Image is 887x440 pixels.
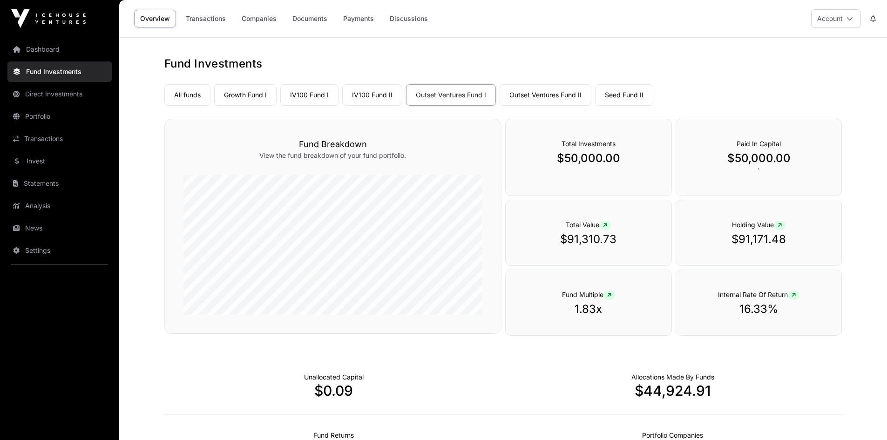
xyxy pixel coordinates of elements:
a: Settings [7,240,112,261]
p: Realised Returns from Funds [313,431,354,440]
span: Total Value [566,221,611,229]
a: Transactions [7,129,112,149]
span: Total Investments [562,140,616,148]
h1: Fund Investments [164,56,842,71]
p: Capital Deployed Into Companies [631,372,714,382]
a: IV100 Fund II [342,84,402,106]
p: View the fund breakdown of your fund portfolio. [183,151,482,160]
p: $0.09 [164,382,503,399]
p: $44,924.91 [503,382,842,399]
span: Paid In Capital [737,140,781,148]
a: Documents [286,10,333,27]
a: Discussions [384,10,434,27]
h3: Fund Breakdown [183,138,482,151]
p: $50,000.00 [695,151,823,166]
button: Account [811,9,861,28]
a: Growth Fund I [214,84,277,106]
p: $50,000.00 [524,151,653,166]
span: Fund Multiple [562,291,615,298]
a: Analysis [7,196,112,216]
a: Direct Investments [7,84,112,104]
a: Transactions [180,10,232,27]
iframe: Chat Widget [840,395,887,440]
a: Portfolio [7,106,112,127]
a: Dashboard [7,39,112,60]
p: $91,171.48 [695,232,823,247]
img: Icehouse Ventures Logo [11,9,86,28]
a: Companies [236,10,283,27]
a: Overview [134,10,176,27]
a: Statements [7,173,112,194]
a: Invest [7,151,112,171]
a: IV100 Fund I [280,84,339,106]
p: $91,310.73 [524,232,653,247]
a: All funds [164,84,210,106]
p: 1.83x [524,302,653,317]
a: Fund Investments [7,61,112,82]
span: Internal Rate Of Return [718,291,799,298]
a: News [7,218,112,238]
a: Seed Fund II [595,84,653,106]
p: 16.33% [695,302,823,317]
div: ` [676,119,842,196]
p: Number of Companies Deployed Into [642,431,703,440]
a: Outset Ventures Fund I [406,84,496,106]
p: Cash not yet allocated [304,372,364,382]
a: Payments [337,10,380,27]
a: Outset Ventures Fund II [500,84,591,106]
span: Holding Value [732,221,785,229]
